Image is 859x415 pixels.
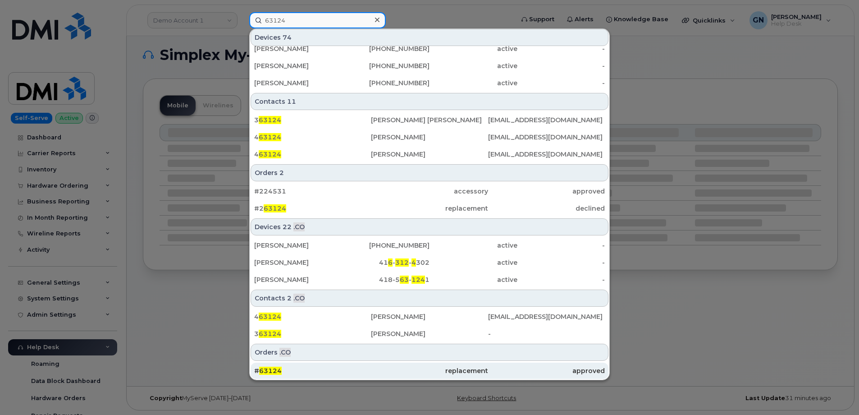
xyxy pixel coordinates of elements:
[254,150,371,159] div: 4
[342,78,430,88] div: [PHONE_NUMBER]
[251,129,608,145] a: 463124[PERSON_NAME][EMAIL_ADDRESS][DOMAIN_NAME]
[342,258,430,267] div: 41 - - 302
[517,44,605,53] div: -
[259,150,281,158] span: 63124
[251,363,608,379] a: #63124replacementapproved
[429,61,517,70] div: active
[371,329,488,338] div: [PERSON_NAME]
[293,222,305,231] span: .CO
[342,241,430,250] div: [PHONE_NUMBER]
[251,29,608,46] div: Devices
[371,115,488,124] div: [PERSON_NAME] [PERSON_NAME]
[517,275,605,284] div: -
[371,312,488,321] div: [PERSON_NAME]
[287,294,292,303] span: 2
[429,78,517,88] div: active
[488,150,605,159] div: [EMAIL_ADDRESS][DOMAIN_NAME]
[254,329,371,338] div: 3
[251,23,608,40] a: Cosa Tree Inventory Ipad 21[PHONE_NUMBER]active-
[254,133,371,142] div: 4
[251,164,608,181] div: Orders
[251,183,608,199] a: #224531accessoryapproved
[254,275,342,284] div: [PERSON_NAME]
[251,290,608,307] div: Contacts
[517,61,605,70] div: -
[488,366,605,375] div: approved
[251,93,608,110] div: Contacts
[259,116,281,124] span: 63124
[429,275,517,284] div: active
[429,258,517,267] div: active
[488,329,605,338] div: -
[264,204,286,212] span: 63124
[254,78,342,88] div: [PERSON_NAME]
[371,366,488,375] div: replacement
[254,241,342,250] div: [PERSON_NAME]
[488,133,605,142] div: [EMAIL_ADDRESS][DOMAIN_NAME]
[254,187,371,196] div: #224531
[371,187,488,196] div: accessory
[488,204,605,213] div: declined
[251,272,608,288] a: [PERSON_NAME]418-563-1241active-
[342,61,430,70] div: [PHONE_NUMBER]
[517,258,605,267] div: -
[517,78,605,88] div: -
[400,276,409,284] span: 63
[517,241,605,250] div: -
[388,258,393,267] span: 6
[342,44,430,53] div: [PHONE_NUMBER]
[259,330,281,338] span: 63124
[342,275,430,284] div: 418-5 - 1
[488,115,605,124] div: [EMAIL_ADDRESS][DOMAIN_NAME]
[254,312,371,321] div: 4
[254,115,371,124] div: 3
[251,309,608,325] a: 463124[PERSON_NAME][EMAIL_ADDRESS][DOMAIN_NAME]
[251,75,608,91] a: [PERSON_NAME][PHONE_NUMBER]active-
[254,61,342,70] div: [PERSON_NAME]
[251,200,608,217] a: #263124replacementdeclined
[251,326,608,342] a: 363124[PERSON_NAME]-
[251,112,608,128] a: 363124[PERSON_NAME] [PERSON_NAME][EMAIL_ADDRESS][DOMAIN_NAME]
[371,133,488,142] div: [PERSON_NAME]
[411,276,425,284] span: 124
[287,97,296,106] span: 11
[259,133,281,141] span: 63124
[283,222,292,231] span: 22
[251,344,608,361] div: Orders
[283,33,292,42] span: 74
[411,258,416,267] span: 4
[279,168,284,177] span: 2
[254,258,342,267] div: [PERSON_NAME]
[251,41,608,57] a: [PERSON_NAME][PHONE_NUMBER]active-
[429,241,517,250] div: active
[251,58,608,74] a: [PERSON_NAME][PHONE_NUMBER]active-
[488,312,605,321] div: [EMAIL_ADDRESS][DOMAIN_NAME]
[488,187,605,196] div: approved
[371,204,488,213] div: replacement
[279,348,291,357] span: .CO
[254,366,371,375] div: #
[251,146,608,162] a: 463124[PERSON_NAME][EMAIL_ADDRESS][DOMAIN_NAME]
[251,254,608,271] a: [PERSON_NAME]416-312-4302active-
[254,204,371,213] div: #2
[395,258,409,267] span: 312
[293,294,305,303] span: .CO
[251,237,608,254] a: [PERSON_NAME][PHONE_NUMBER]active-
[259,313,281,321] span: 63124
[371,150,488,159] div: [PERSON_NAME]
[251,218,608,235] div: Devices
[259,367,282,375] span: 63124
[429,44,517,53] div: active
[254,44,342,53] div: [PERSON_NAME]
